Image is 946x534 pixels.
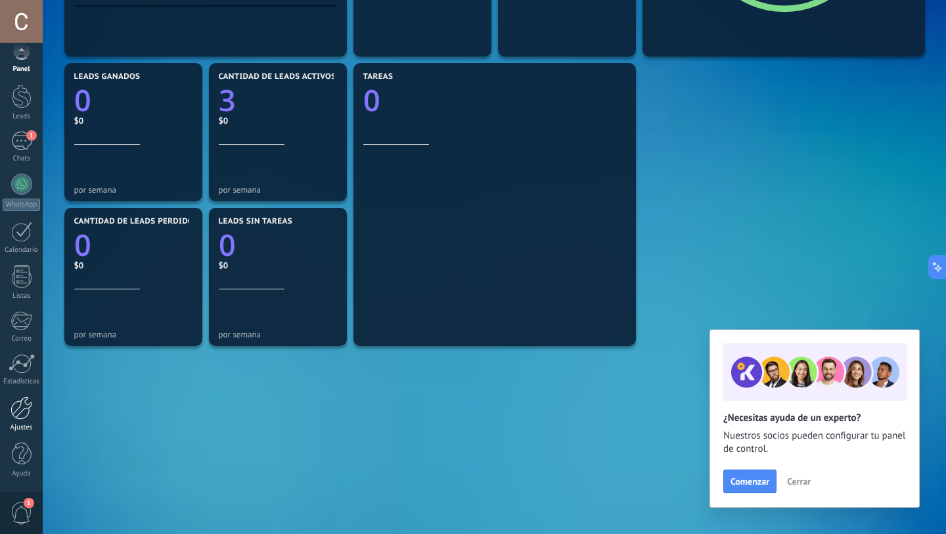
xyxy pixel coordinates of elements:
[723,470,777,493] button: Comenzar
[3,424,41,432] div: Ajustes
[74,185,192,195] div: por semana
[219,80,236,120] text: 3
[74,80,91,120] text: 0
[3,335,41,343] div: Correo
[731,477,769,486] span: Comenzar
[219,329,337,339] div: por semana
[219,80,337,120] a: 3
[24,498,34,508] span: 1
[3,155,41,163] div: Chats
[74,80,192,120] a: 0
[74,217,199,226] span: Cantidad de leads perdidos
[3,112,41,121] div: Leads
[219,115,337,126] div: $0
[26,130,37,141] span: 1
[723,429,906,456] span: Nuestros socios pueden configurar tu panel de control.
[3,377,41,386] div: Estadísticas
[219,185,337,195] div: por semana
[74,225,192,265] a: 0
[219,72,336,82] span: Cantidad de leads activos
[787,477,811,486] span: Cerrar
[3,199,40,211] div: WhatsApp
[74,329,192,339] div: por semana
[781,472,817,491] button: Cerrar
[219,225,236,265] text: 0
[74,260,192,271] div: $0
[74,72,141,82] span: Leads ganados
[363,72,394,82] span: Tareas
[3,65,41,74] div: Panel
[219,225,337,265] a: 0
[219,217,292,226] span: Leads sin tareas
[219,260,337,271] div: $0
[363,80,380,120] text: 0
[363,80,626,120] a: 0
[3,292,41,301] div: Listas
[723,412,906,424] h2: ¿Necesitas ayuda de un experto?
[3,470,41,478] div: Ayuda
[3,246,41,255] div: Calendario
[74,225,91,265] text: 0
[74,115,192,126] div: $0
